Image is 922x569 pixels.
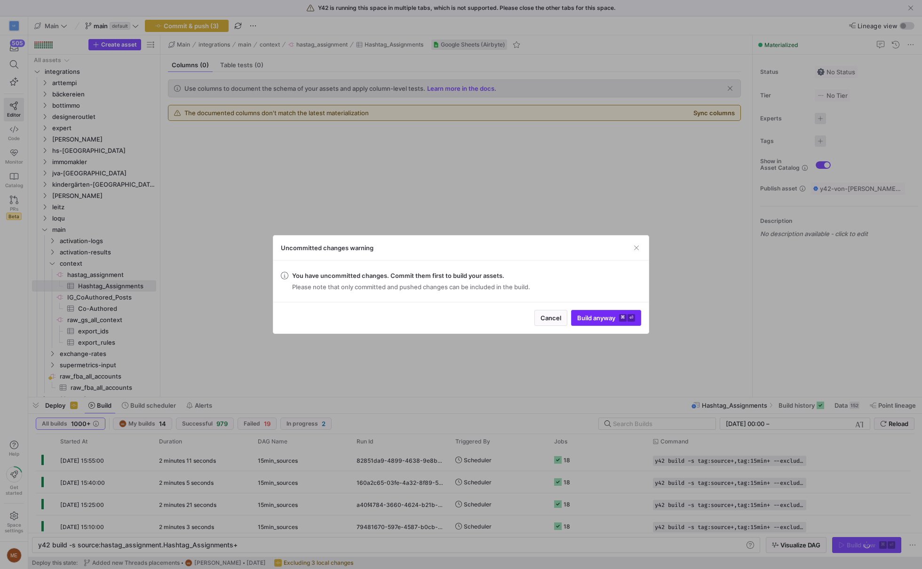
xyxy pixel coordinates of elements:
[540,314,561,322] span: Cancel
[628,314,635,322] kbd: ⏎
[292,283,530,291] span: Please note that only committed and pushed changes can be included in the build.
[534,310,567,326] button: Cancel
[619,314,627,322] kbd: ⌘
[292,272,530,279] span: You have uncommitted changes. Commit them first to build your assets.
[281,244,374,252] h3: Uncommitted changes warning
[577,314,635,322] span: Build anyway
[571,310,641,326] button: Build anyway⌘⏎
